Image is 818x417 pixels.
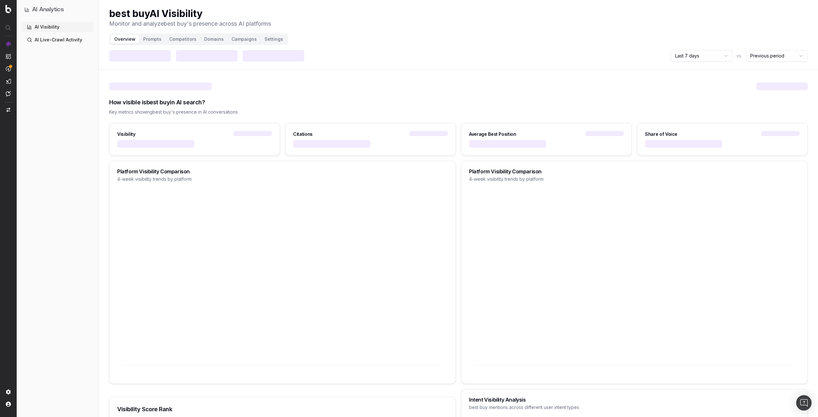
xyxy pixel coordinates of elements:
div: Visibility [117,131,135,137]
div: Citations [293,131,313,137]
div: How visible is best buy in AI search? [109,98,808,107]
div: 4-week visibility trends by platform [469,176,800,182]
div: Platform Visibility Comparison [469,169,800,174]
div: Visibility Score Rank [117,405,448,414]
h1: best buy AI Visibility [109,8,271,19]
button: Competitors [165,35,200,44]
div: Open Intercom Messenger [796,395,812,411]
img: Switch project [6,108,10,112]
div: best buy mentions across different user intent types [469,404,800,411]
p: Monitor and analyze best buy 's presence across AI platforms [109,19,271,28]
img: Botify logo [5,5,11,13]
button: Campaigns [228,35,261,44]
img: Setting [6,389,11,395]
div: Key metrics showing best buy 's presence in AI conversations [109,109,808,115]
div: Share of Voice [645,131,677,137]
div: 4-week visibility trends by platform [117,176,448,182]
button: Overview [110,35,139,44]
h1: AI Analytics [32,5,64,14]
img: Analytics [6,41,11,47]
img: Assist [6,91,11,96]
img: Studio [6,79,11,84]
button: AI Analytics [24,5,91,14]
div: Platform Visibility Comparison [117,169,448,174]
a: AI Visibility [22,22,93,32]
img: My account [6,402,11,407]
img: Activation [6,66,11,72]
button: Settings [261,35,287,44]
div: Average Best Position [469,131,516,137]
img: Intelligence [6,54,11,59]
a: AI Live-Crawl Activity [22,35,93,45]
span: vs. [736,53,742,59]
button: Domains [200,35,228,44]
div: Intent Visibility Analysis [469,397,800,402]
button: Prompts [139,35,165,44]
